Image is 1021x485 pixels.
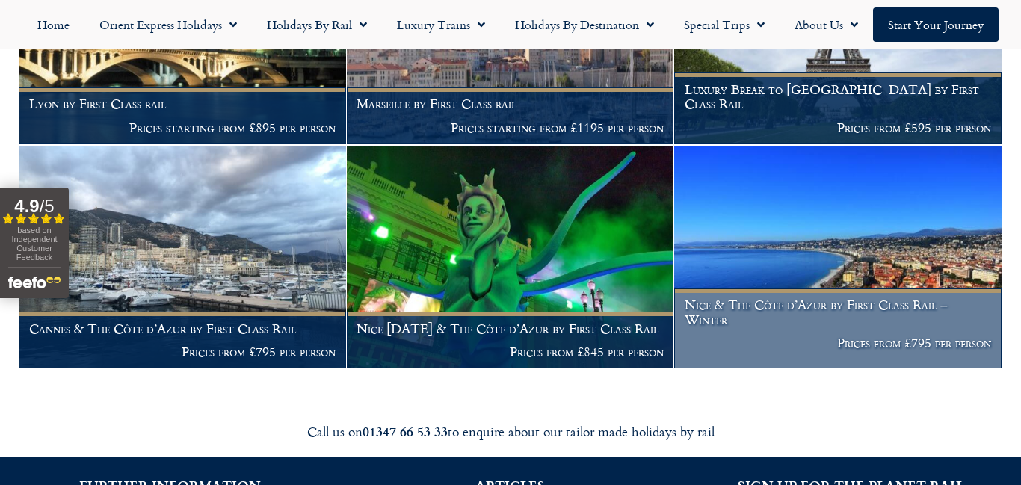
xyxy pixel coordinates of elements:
[7,7,1014,42] nav: Menu
[19,146,347,370] a: Cannes & The Côte d’Azur by First Class Rail Prices from £795 per person
[873,7,999,42] a: Start your Journey
[29,321,336,336] h1: Cannes & The Côte d’Azur by First Class Rail
[252,7,382,42] a: Holidays by Rail
[357,120,664,135] p: Prices starting from £1195 per person
[669,7,780,42] a: Special Trips
[84,7,252,42] a: Orient Express Holidays
[357,321,664,336] h1: Nice [DATE] & The Côte d’Azur by First Class Rail
[357,345,664,359] p: Prices from £845 per person
[29,120,336,135] p: Prices starting from £895 per person
[363,421,448,441] strong: 01347 66 53 33
[382,7,500,42] a: Luxury Trains
[685,297,992,327] h1: Nice & The Côte d’Azur by First Class Rail – Winter
[685,82,992,111] h1: Luxury Break to [GEOGRAPHIC_DATA] by First Class Rail
[22,7,84,42] a: Home
[347,146,675,370] a: Nice [DATE] & The Côte d’Azur by First Class Rail Prices from £845 per person
[357,96,664,111] h1: Marseille by First Class rail
[674,146,1002,370] a: Nice & The Côte d’Azur by First Class Rail – Winter Prices from £795 per person
[29,345,336,359] p: Prices from £795 per person
[92,423,929,440] div: Call us on to enquire about our tailor made holidays by rail
[685,336,992,350] p: Prices from £795 per person
[685,120,992,135] p: Prices from £595 per person
[780,7,873,42] a: About Us
[29,96,336,111] h1: Lyon by First Class rail
[500,7,669,42] a: Holidays by Destination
